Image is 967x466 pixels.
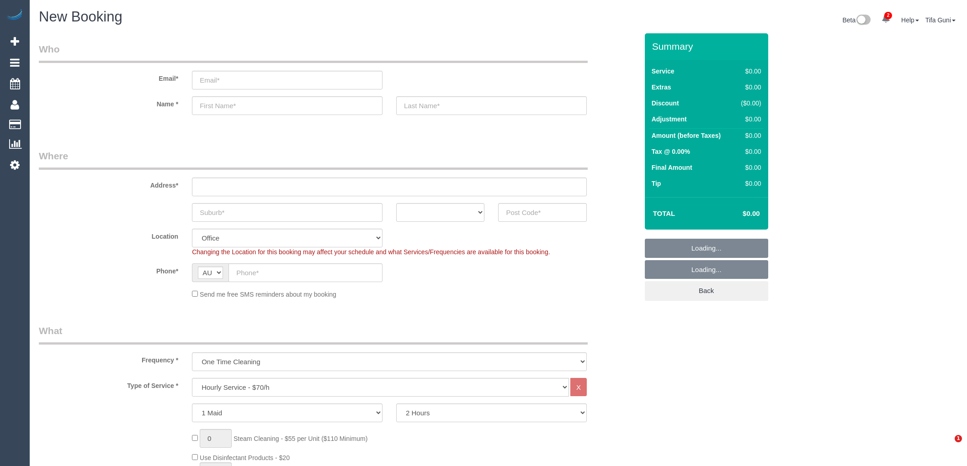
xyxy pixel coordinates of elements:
[842,16,871,24] a: Beta
[652,131,721,140] label: Amount (before Taxes)
[737,67,761,76] div: $0.00
[192,248,550,256] span: Changing the Location for this booking may affect your schedule and what Services/Frequencies are...
[653,209,675,217] strong: Total
[200,291,336,298] span: Send me free SMS reminders about my booking
[39,149,588,170] legend: Where
[925,16,956,24] a: Tifa Guni
[652,99,679,108] label: Discount
[645,281,768,300] a: Back
[32,263,185,276] label: Phone*
[652,163,692,172] label: Final Amount
[737,179,761,188] div: $0.00
[652,41,764,52] h3: Summary
[234,435,367,442] span: Steam Cleaning - $55 per Unit ($110 Minimum)
[737,115,761,124] div: $0.00
[32,96,185,109] label: Name *
[652,147,690,156] label: Tax @ 0.00%
[737,147,761,156] div: $0.00
[192,203,383,222] input: Suburb*
[955,435,962,442] span: 1
[498,203,586,222] input: Post Code*
[32,71,185,83] label: Email*
[192,96,383,115] input: First Name*
[228,263,383,282] input: Phone*
[737,99,761,108] div: ($0.00)
[737,83,761,92] div: $0.00
[652,115,687,124] label: Adjustment
[32,378,185,390] label: Type of Service *
[652,83,671,92] label: Extras
[39,9,122,25] span: New Booking
[855,15,871,26] img: New interface
[32,352,185,365] label: Frequency *
[737,131,761,140] div: $0.00
[32,178,185,190] label: Address*
[39,42,588,63] legend: Who
[884,12,892,19] span: 2
[877,9,895,29] a: 2
[737,163,761,172] div: $0.00
[901,16,919,24] a: Help
[652,67,675,76] label: Service
[5,9,24,22] img: Automaid Logo
[192,71,383,89] input: Email*
[936,435,958,457] iframe: Intercom live chat
[200,454,290,461] span: Use Disinfectant Products - $20
[652,179,661,188] label: Tip
[32,229,185,241] label: Location
[396,96,587,115] input: Last Name*
[39,324,588,345] legend: What
[715,210,760,218] h4: $0.00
